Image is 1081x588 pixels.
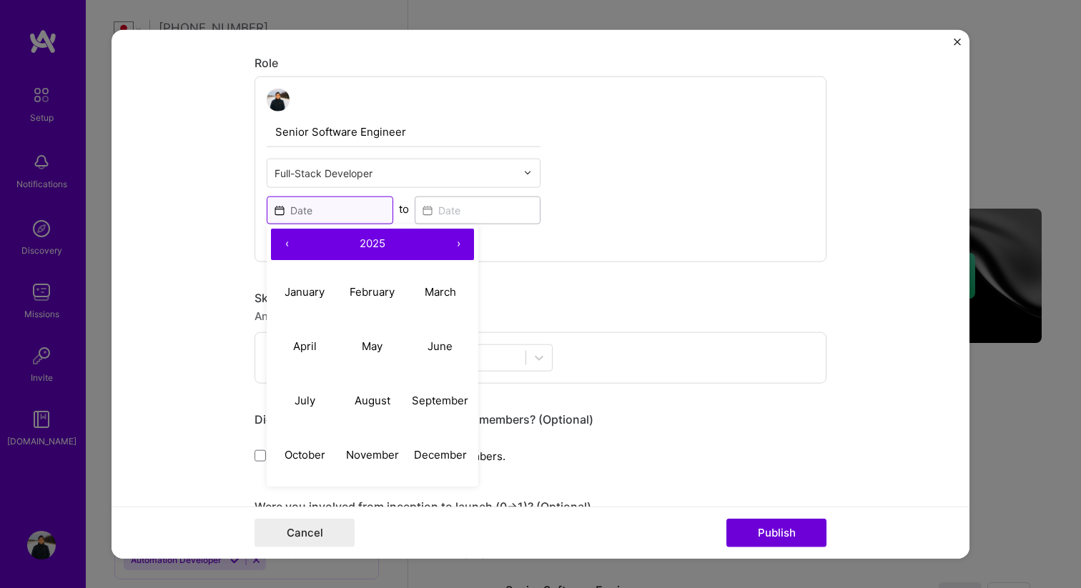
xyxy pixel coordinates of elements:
[267,116,540,146] input: Role Name
[350,285,395,299] abbr: February 2025
[355,394,390,407] abbr: August 2025
[362,339,382,353] abbr: May 2025
[523,169,532,177] img: drop icon
[293,339,317,353] abbr: April 2025
[954,38,961,53] button: Close
[406,265,474,319] button: March 2025
[406,428,474,482] button: December 2025
[255,499,826,514] div: Were you involved from inception to launch (0 -> 1)? (Optional)
[339,319,407,374] button: May 2025
[425,285,456,299] abbr: March 2025
[406,319,474,374] button: June 2025
[415,196,541,224] input: Date
[295,394,315,407] abbr: July 2025
[255,55,826,70] div: Role
[255,412,826,427] div: Did this role require you to manage team members? (Optional)
[285,285,325,299] abbr: January 2025
[339,374,407,428] button: August 2025
[339,428,407,482] button: November 2025
[271,374,339,428] button: July 2025
[346,448,399,462] abbr: November 2025
[443,228,474,259] button: ›
[271,319,339,374] button: April 2025
[412,394,468,407] abbr: September 2025
[339,265,407,319] button: February 2025
[399,201,409,216] div: to
[726,519,826,547] button: Publish
[255,519,355,547] button: Cancel
[271,265,339,319] button: January 2025
[360,236,385,250] span: 2025
[255,290,826,305] div: Skills used — Add up to 12 skills
[271,428,339,482] button: October 2025
[406,374,474,428] button: September 2025
[302,228,443,259] button: 2025
[255,308,826,323] div: Any new skills will be added to your profile.
[285,448,325,462] abbr: October 2025
[428,339,453,353] abbr: June 2025
[255,441,826,470] div: team members.
[271,228,302,259] button: ‹
[414,448,467,462] abbr: December 2025
[267,196,393,224] input: Date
